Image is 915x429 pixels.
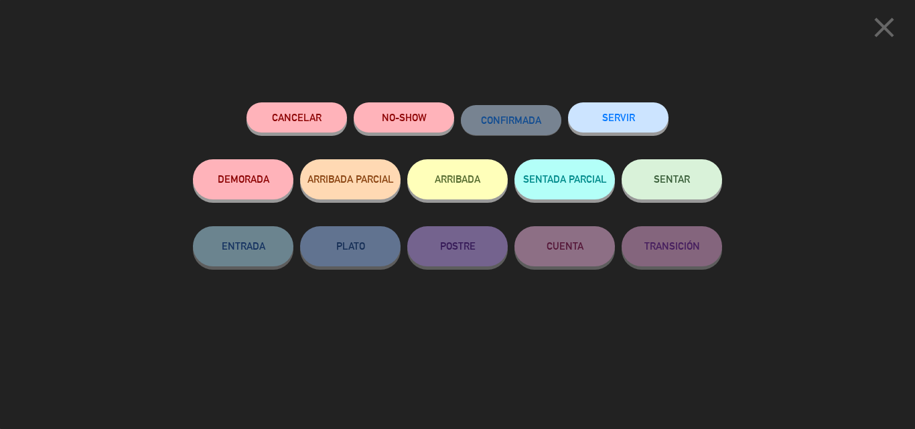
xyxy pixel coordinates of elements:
button: CUENTA [514,226,615,266]
button: ARRIBADA PARCIAL [300,159,401,199]
i: close [867,11,901,44]
button: SENTAR [622,159,722,199]
button: DEMORADA [193,159,293,199]
button: CONFIRMADA [461,105,561,135]
button: POSTRE [407,226,508,266]
button: Cancelar [247,102,347,133]
button: TRANSICIÓN [622,226,722,266]
button: PLATO [300,226,401,266]
button: ENTRADA [193,226,293,266]
button: SENTADA PARCIAL [514,159,615,199]
span: ARRIBADA PARCIAL [307,173,394,185]
button: NO-SHOW [354,102,454,133]
span: SENTAR [654,173,690,185]
span: CONFIRMADA [481,114,541,126]
button: close [863,10,905,50]
button: ARRIBADA [407,159,508,199]
button: SERVIR [568,102,668,133]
